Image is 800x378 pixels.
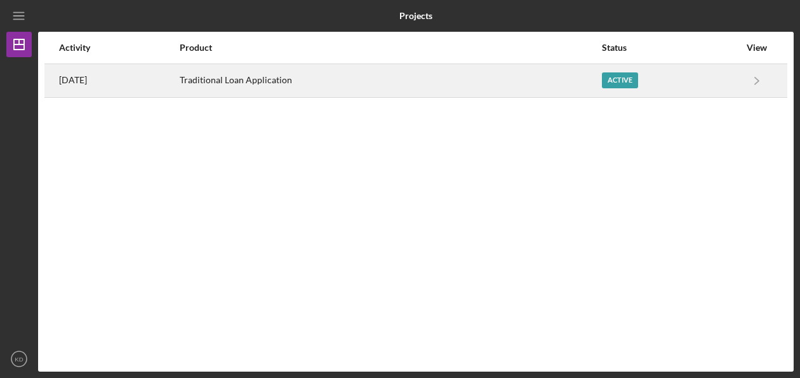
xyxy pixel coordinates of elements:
[6,346,32,372] button: KD
[602,72,638,88] div: Active
[59,75,87,85] time: 2025-09-18 15:19
[741,43,773,53] div: View
[180,43,601,53] div: Product
[602,43,740,53] div: Status
[59,43,178,53] div: Activity
[15,356,23,363] text: KD
[180,65,601,97] div: Traditional Loan Application
[399,11,432,21] b: Projects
